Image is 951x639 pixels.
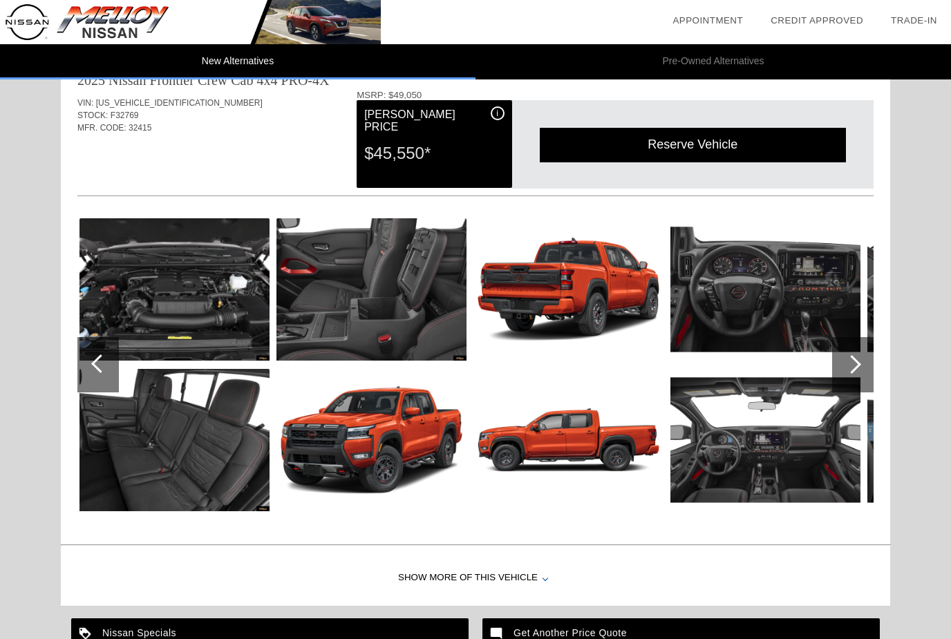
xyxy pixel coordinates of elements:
img: 2025nit121995783_1280_11.png [670,218,860,361]
img: cc_2025nit121995805_03_1280_ecg.png [473,369,663,511]
div: Quoted on [DATE] 7:11:34 PM [77,155,874,177]
span: F32769 [111,111,139,120]
a: Trade-In [891,15,937,26]
div: MSRP: $49,050 [357,90,874,100]
img: 12.jpg [276,218,467,361]
img: 10.jpg [79,218,270,361]
span: [US_VEHICLE_IDENTIFICATION_NUMBER] [96,98,263,108]
span: MFR. CODE: [77,123,126,133]
div: i [491,106,505,120]
img: cc_2025nit121995795_01_1280_ecg.png [276,369,467,511]
img: 11.jpg [79,369,270,511]
img: 2025nit121995784_1280_12.png [670,369,860,511]
span: VIN: [77,98,93,108]
span: STOCK: [77,111,108,120]
div: Show More of this Vehicle [61,551,890,606]
span: 32415 [129,123,151,133]
div: Reserve Vehicle [540,128,846,162]
div: [PERSON_NAME] Price [364,106,504,135]
li: Pre-Owned Alternatives [475,44,951,79]
div: $45,550* [364,135,504,171]
a: Credit Approved [771,15,863,26]
img: cc_2025nit121995815_02_1280_ecg.png [473,218,663,361]
a: Appointment [672,15,743,26]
